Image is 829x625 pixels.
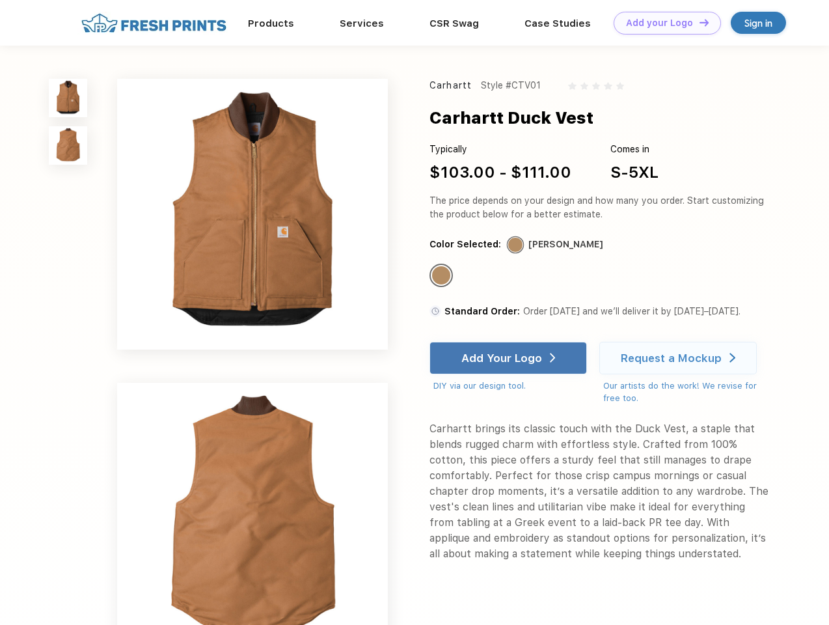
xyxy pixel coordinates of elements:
img: white arrow [729,353,735,363]
img: gray_star.svg [568,82,576,90]
div: [PERSON_NAME] [528,238,603,251]
div: Carhartt brings its classic touch with the Duck Vest, a staple that blends rugged charm with effo... [429,421,769,562]
span: Order [DATE] and we’ll deliver it by [DATE]–[DATE]. [523,306,741,316]
img: gray_star.svg [616,82,624,90]
div: Carhartt Brown [432,266,450,285]
img: gray_star.svg [592,82,600,90]
div: Our artists do the work! We revise for free too. [603,380,769,405]
div: Carhartt Duck Vest [429,105,593,130]
div: Color Selected: [429,238,501,251]
img: gray_star.svg [580,82,588,90]
img: func=resize&h=640 [117,79,388,350]
div: The price depends on your design and how many you order. Start customizing the product below for ... [429,194,769,221]
div: Style #CTV01 [481,79,541,92]
img: white arrow [550,353,556,363]
img: func=resize&h=100 [49,79,87,117]
div: Comes in [610,143,659,156]
div: Typically [429,143,571,156]
div: Add Your Logo [461,352,542,365]
div: $103.00 - $111.00 [429,161,571,184]
img: fo%20logo%202.webp [77,12,230,35]
div: Request a Mockup [621,352,722,365]
div: Add your Logo [626,18,693,29]
img: standard order [429,305,441,317]
span: Standard Order: [444,306,520,316]
div: DIY via our design tool. [433,380,587,393]
div: S-5XL [610,161,659,184]
img: DT [700,19,709,26]
a: Sign in [731,12,786,34]
div: Sign in [744,16,772,31]
a: Products [248,18,294,29]
div: Carhartt [429,79,472,92]
img: func=resize&h=100 [49,126,87,165]
img: gray_star.svg [604,82,612,90]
